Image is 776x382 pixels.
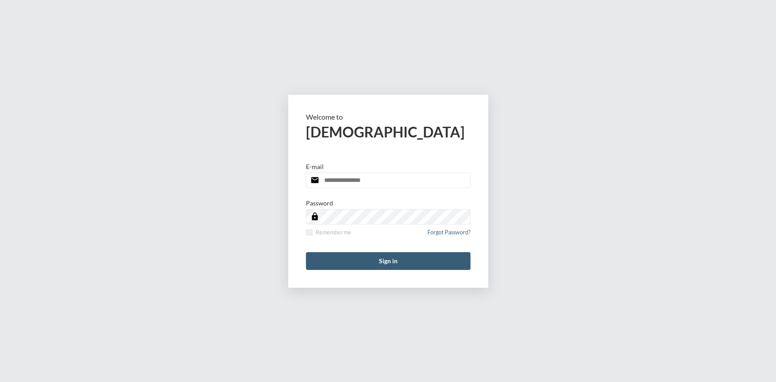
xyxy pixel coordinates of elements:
p: E-mail [306,163,324,170]
p: Password [306,199,333,207]
h2: [DEMOGRAPHIC_DATA] [306,123,470,141]
p: Welcome to [306,113,470,121]
label: Remember me [306,229,351,236]
a: Forgot Password? [427,229,470,241]
button: Sign in [306,252,470,270]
